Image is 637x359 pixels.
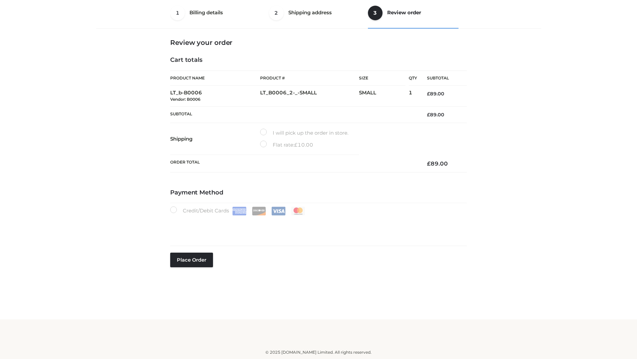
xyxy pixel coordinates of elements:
th: Product # [260,70,359,86]
img: Visa [271,207,286,215]
span: £ [427,91,430,97]
img: Mastercard [291,207,305,215]
h3: Review your order [170,39,467,47]
th: Order Total [170,155,417,173]
label: Flat rate: [260,141,313,149]
th: Subtotal [170,106,417,123]
span: £ [427,112,430,118]
span: £ [427,160,431,167]
th: Qty [409,70,417,86]
span: £ [294,142,298,148]
label: Credit/Debit Cards [170,206,306,215]
button: Place order [170,253,213,267]
small: Vendor: B0006 [170,97,200,102]
img: Amex [232,207,247,215]
iframe: Secure payment input frame [169,214,465,238]
bdi: 89.00 [427,160,448,167]
th: Shipping [170,123,260,155]
h4: Cart totals [170,57,467,64]
td: 1 [409,86,417,107]
td: LT_B0006_2-_-SMALL [260,86,359,107]
td: LT_b-B0006 [170,86,260,107]
th: Product Name [170,70,260,86]
div: © 2025 [DOMAIN_NAME] Limited. All rights reserved. [99,349,538,356]
td: SMALL [359,86,409,107]
h4: Payment Method [170,189,467,196]
bdi: 10.00 [294,142,313,148]
bdi: 89.00 [427,91,444,97]
img: Discover [252,207,266,215]
bdi: 89.00 [427,112,444,118]
th: Size [359,71,405,86]
th: Subtotal [417,71,467,86]
label: I will pick up the order in store. [260,129,348,137]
